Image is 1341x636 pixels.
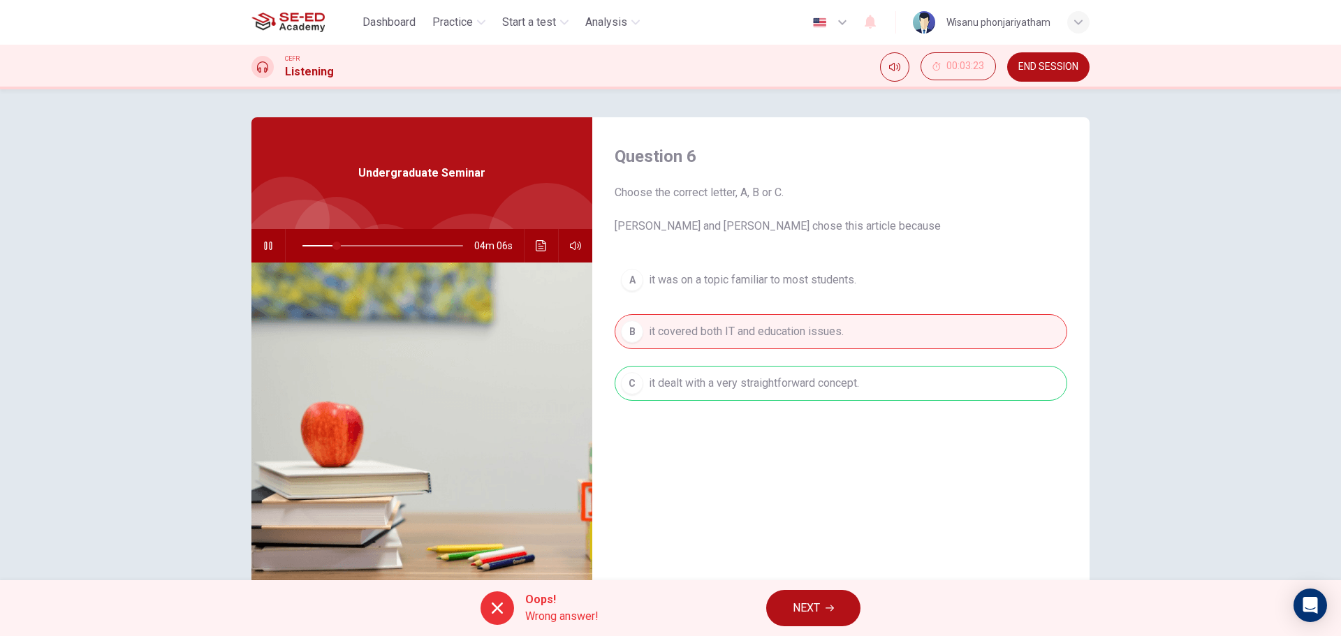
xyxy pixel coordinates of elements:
[946,61,984,72] span: 00:03:23
[1007,52,1090,82] button: END SESSION
[615,184,1067,235] span: Choose the correct letter, A, B or C. [PERSON_NAME] and [PERSON_NAME] chose this article because
[285,54,300,64] span: CEFR
[427,10,491,35] button: Practice
[921,52,996,82] div: Hide
[358,165,485,182] span: Undergraduate Seminar
[357,10,421,35] button: Dashboard
[793,598,820,618] span: NEXT
[913,11,935,34] img: Profile picture
[251,8,325,36] img: SE-ED Academy logo
[525,608,599,625] span: Wrong answer!
[530,229,552,262] button: Click to see the audio transcription
[811,17,828,28] img: en
[1018,61,1078,73] span: END SESSION
[497,10,574,35] button: Start a test
[880,52,909,82] div: Mute
[251,8,357,36] a: SE-ED Academy logo
[251,262,592,602] img: Undergraduate Seminar
[1294,589,1327,622] div: Open Intercom Messenger
[432,14,473,31] span: Practice
[502,14,556,31] span: Start a test
[362,14,416,31] span: Dashboard
[474,229,524,262] span: 04m 06s
[580,10,645,35] button: Analysis
[615,145,1067,168] h4: Question 6
[525,591,599,608] span: Oops!
[285,64,334,80] h1: Listening
[946,14,1050,31] div: Wisanu phonjariyatham
[766,590,860,626] button: NEXT
[921,52,996,80] button: 00:03:23
[585,14,627,31] span: Analysis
